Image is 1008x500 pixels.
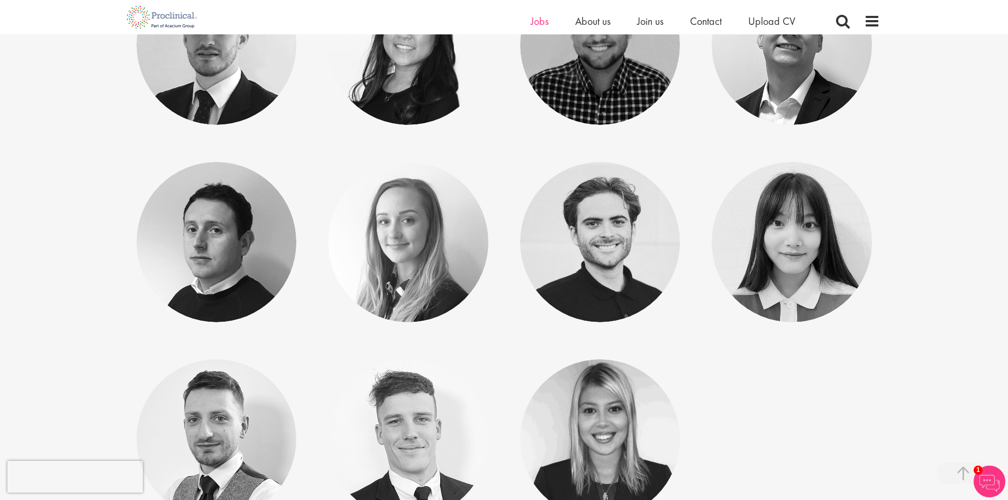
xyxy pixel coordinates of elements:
[7,461,143,493] iframe: reCAPTCHA
[974,466,983,475] span: 1
[637,14,664,28] a: Join us
[690,14,722,28] a: Contact
[531,14,549,28] a: Jobs
[974,466,1005,497] img: Chatbot
[748,14,795,28] a: Upload CV
[575,14,611,28] a: About us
